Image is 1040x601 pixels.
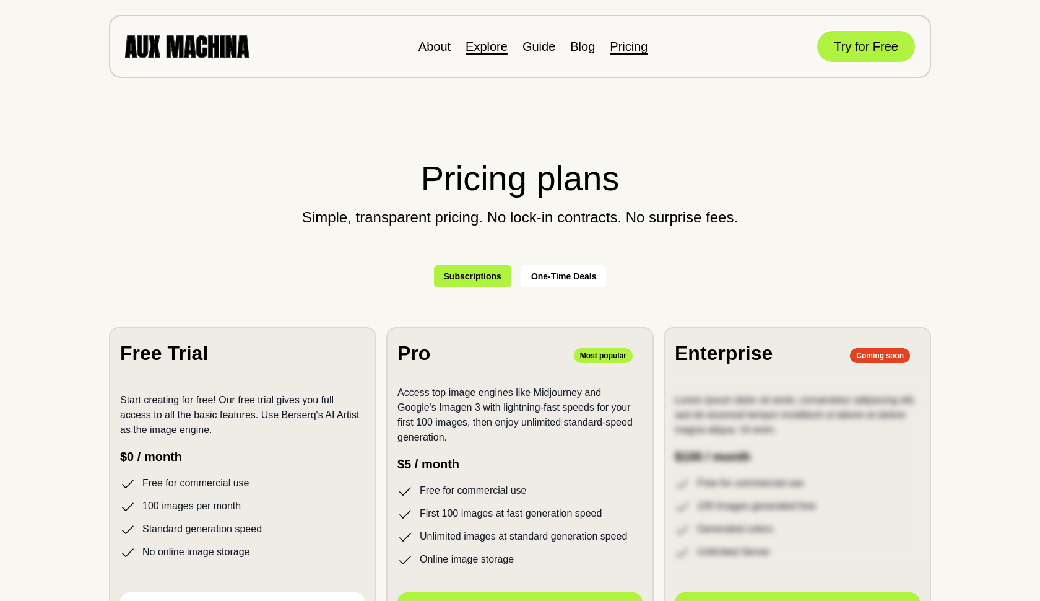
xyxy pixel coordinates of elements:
[120,338,208,368] h2: Free Trial
[418,40,451,53] a: About
[120,393,365,437] p: Start creating for free! Our free trial gives you full access to all the basic features. Use Bers...
[570,40,595,53] a: Blog
[120,545,365,560] li: No online image storage
[397,483,643,499] li: Free for commercial use
[120,522,365,537] li: Standard generation speed
[397,506,643,522] li: First 100 images at fast generation speed
[120,499,365,514] li: 100 images per month
[120,476,365,491] li: Free for commercial use
[125,35,249,57] img: AUX MACHINA
[434,265,511,287] button: Subscriptions
[574,348,633,363] p: Most popular
[850,348,910,363] p: Coming soon
[675,338,773,368] h2: Enterprise
[397,455,643,473] p: $5 / month
[397,529,643,545] li: Unlimited images at standard generation speed
[522,40,555,53] a: Guide
[397,385,643,445] p: Access top image engines like Midjourney and Google's Imagen 3 with lightning-fast speeds for you...
[521,265,607,287] button: One-Time Deals
[397,552,643,568] li: Online image storage
[466,40,508,53] a: Explore
[610,40,648,53] a: Pricing
[109,152,931,204] h2: Pricing plans
[109,209,931,226] p: Simple, transparent pricing. No lock-in contracts. No surprise fees.
[817,31,915,62] button: Try for Free
[120,447,365,466] p: $0 / month
[397,338,430,368] h2: Pro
